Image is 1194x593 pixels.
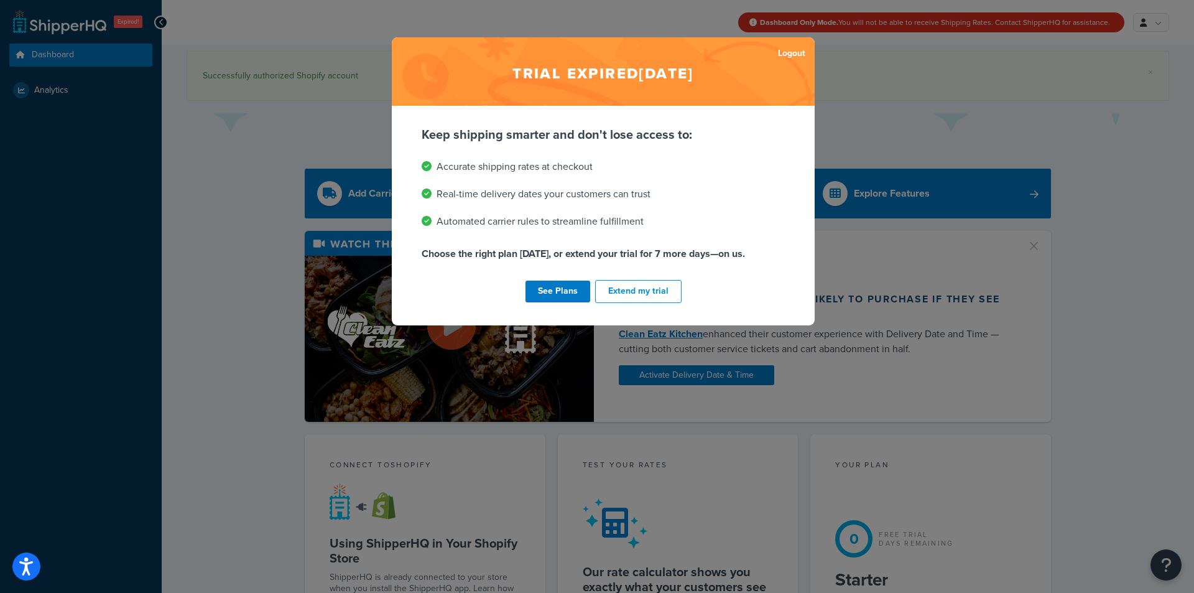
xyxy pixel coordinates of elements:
[422,126,785,143] p: Keep shipping smarter and don't lose access to:
[392,37,815,106] h2: Trial expired [DATE]
[595,280,682,303] button: Extend my trial
[778,45,805,62] a: Logout
[525,281,590,302] a: See Plans
[422,158,785,175] li: Accurate shipping rates at checkout
[422,245,785,263] p: Choose the right plan [DATE], or extend your trial for 7 more days—on us.
[422,185,785,203] li: Real-time delivery dates your customers can trust
[422,213,785,230] li: Automated carrier rules to streamline fulfillment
